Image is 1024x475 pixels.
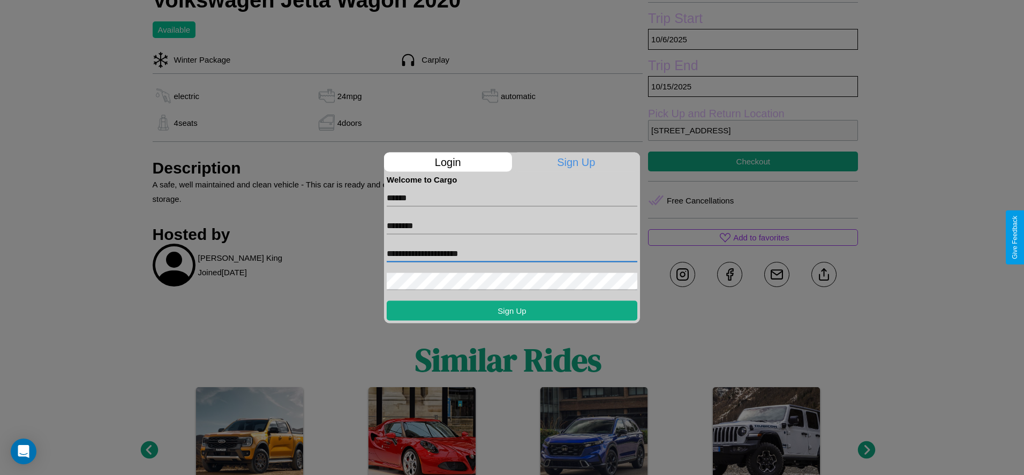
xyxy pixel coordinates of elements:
div: Open Intercom Messenger [11,439,36,464]
button: Sign Up [387,300,637,320]
p: Login [384,152,512,171]
div: Give Feedback [1011,216,1019,259]
h4: Welcome to Cargo [387,175,637,184]
p: Sign Up [513,152,641,171]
